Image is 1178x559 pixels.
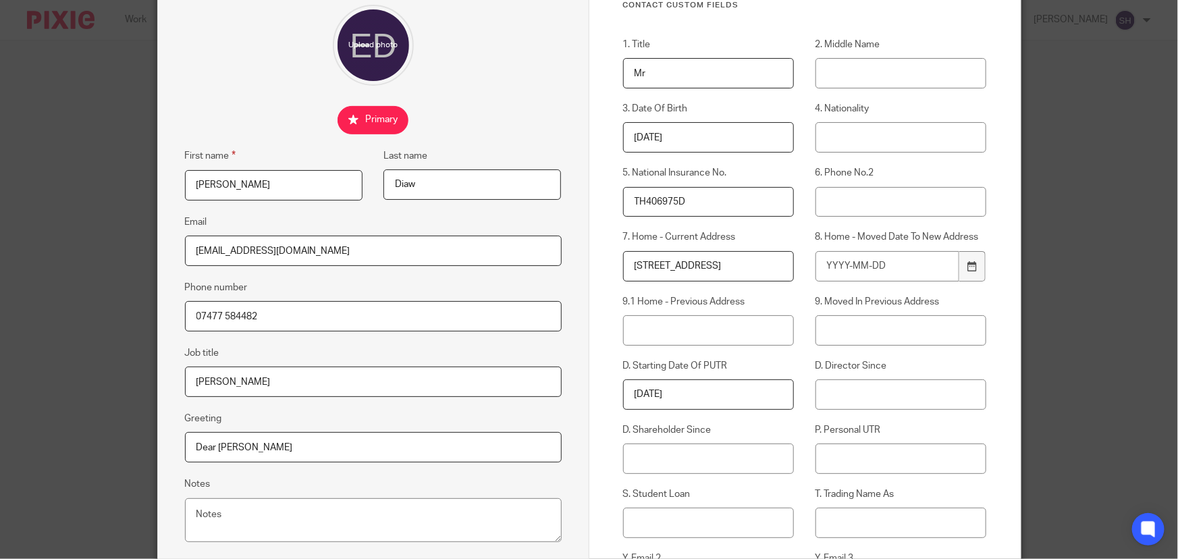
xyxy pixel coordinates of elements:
label: S. Student Loan [623,487,795,501]
label: 8. Home - Moved Date To New Address [815,230,987,244]
input: YYYY-MM-DD [815,251,960,282]
label: 2. Middle Name [815,38,987,51]
label: D. Director Since [815,359,987,373]
label: T. Trading Name As [815,487,987,501]
label: Phone number [185,281,248,294]
label: Job title [185,346,219,360]
label: Greeting [185,412,222,425]
label: 7. Home - Current Address [623,230,795,244]
label: 9.1 Home - Previous Address [623,295,795,309]
label: 3. Date Of Birth [623,102,795,115]
label: 6. Phone No.2 [815,166,987,180]
label: 9. Moved In Previous Address [815,295,987,309]
label: D. Shareholder Since [623,423,795,437]
label: P. Personal UTR [815,423,987,437]
input: e.g. Dear Mrs. Appleseed or Hi Sam [185,432,562,462]
label: 5. National Insurance No. [623,166,795,180]
label: 4. Nationality [815,102,987,115]
label: Notes [185,477,211,491]
label: D. Starting Date Of PUTR [623,359,795,373]
label: Last name [383,149,427,163]
label: First name [185,148,236,163]
label: 1. Title [623,38,795,51]
label: Email [185,215,207,229]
